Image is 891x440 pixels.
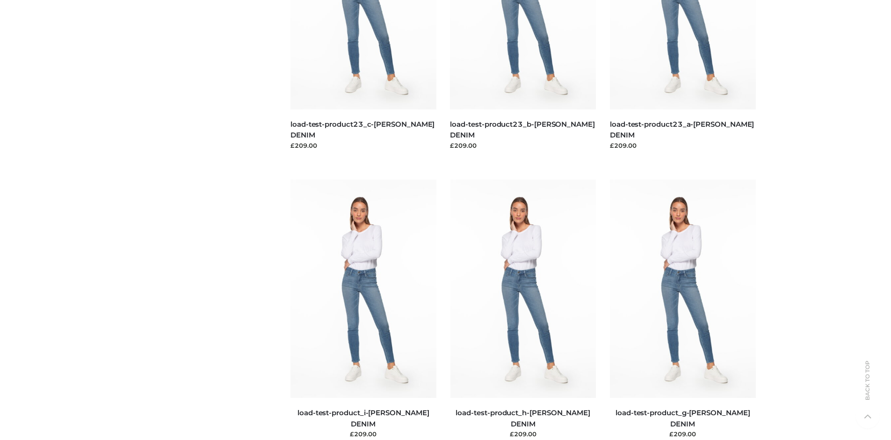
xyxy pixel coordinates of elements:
[290,141,436,150] div: £209.00
[297,408,429,428] a: load-test-product_i-[PERSON_NAME] DENIM
[350,430,377,438] bdi: 209.00
[456,408,590,428] a: load-test-product_h-[PERSON_NAME] DENIM
[350,430,354,438] span: £
[290,180,436,398] img: load-test-product_i-PARKER SMITH DENIM
[290,120,435,139] a: load-test-product23_c-[PERSON_NAME] DENIM
[610,120,754,139] a: load-test-product23_a-[PERSON_NAME] DENIM
[610,141,756,150] div: £209.00
[856,377,879,400] span: Back to top
[616,408,750,428] a: load-test-product_g-[PERSON_NAME] DENIM
[510,430,514,438] span: £
[510,430,536,438] bdi: 209.00
[450,141,596,150] div: £209.00
[450,180,596,398] img: load-test-product_h-PARKER SMITH DENIM
[610,180,756,398] img: load-test-product_g-PARKER SMITH DENIM
[450,120,594,139] a: load-test-product23_b-[PERSON_NAME] DENIM
[669,430,696,438] bdi: 209.00
[669,430,674,438] span: £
